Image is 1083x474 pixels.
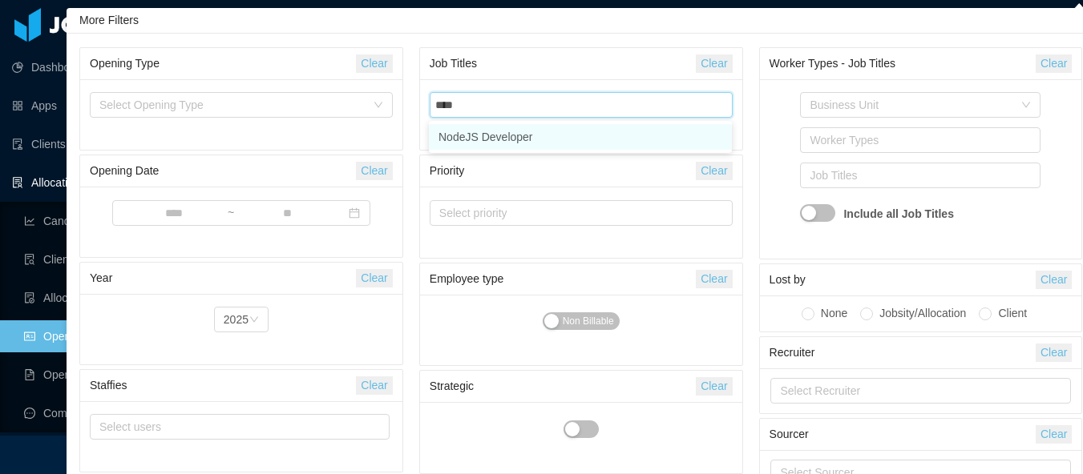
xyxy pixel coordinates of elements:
button: Clear [1036,425,1072,444]
div: Select Recruiter [780,383,1053,399]
i: icon: down [1021,100,1031,111]
div: 2025 [224,307,249,331]
div: Select priority [439,205,709,221]
div: Employee type [430,264,696,294]
button: Clear [1036,343,1072,362]
a: icon: file-searchClient Discoveries [24,243,147,275]
div: Business Unit [810,97,1013,113]
a: icon: auditClients [12,128,147,160]
div: Year [90,263,356,293]
span: Non Billable [563,313,614,329]
a: icon: pie-chartDashboard [12,51,147,83]
span: Allocation [31,176,80,189]
div: Lost by [770,265,1036,295]
div: Sourcer [770,420,1036,449]
button: Clear [696,270,732,288]
button: Clear [356,54,392,73]
a: icon: line-chartCandidate Pipelines [24,205,147,237]
strong: Include all Job Titles [843,198,953,230]
a: icon: appstoreApps [12,90,147,122]
a: icon: idcardOpenings Flow [24,320,147,352]
div: Priority [430,156,696,186]
div: Select users [99,419,373,435]
i: icon: check [713,132,722,142]
div: Select Opening Type [99,97,366,113]
span: Client [992,307,1033,319]
button: Clear [356,162,392,180]
button: Clear [696,162,732,180]
button: Clear [1036,54,1072,73]
div: Job Titles [430,49,696,78]
div: Staffies [90,371,356,400]
span: None [814,307,854,319]
div: Recruiter [770,338,1036,368]
i: icon: solution [12,177,23,188]
a: icon: messageComments [24,397,147,429]
button: Clear [696,54,732,73]
button: Clear [1036,271,1072,289]
div: Opening Date [90,156,356,186]
i: icon: calendar [349,207,360,219]
div: Job Titles [810,167,1024,183]
div: Opening Type [90,49,356,78]
li: NodeJS Developer [429,124,732,150]
div: Strategic [430,372,696,401]
span: Jobsity/Allocation [873,307,972,319]
a: icon: file-textOpenings [24,359,147,391]
button: Clear [356,376,392,395]
i: icon: down [374,100,383,111]
button: Clear [356,269,392,287]
button: Clear [696,377,732,396]
div: Worker Types [810,132,1024,148]
div: Worker Types - Job Titles [770,49,1036,78]
a: icon: file-doneAllocation Requests [24,282,147,314]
